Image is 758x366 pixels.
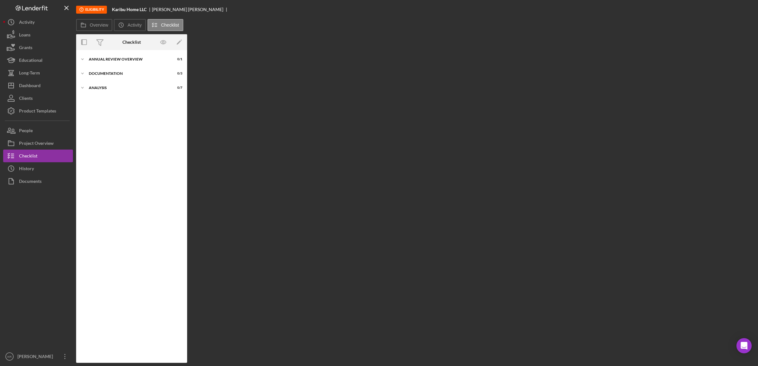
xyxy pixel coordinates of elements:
[112,7,147,12] b: Karibu Home LLC
[19,105,56,119] div: Product Templates
[171,72,182,75] div: 0 / 3
[89,57,167,61] div: Annual Review Overview
[19,92,33,106] div: Clients
[19,162,34,177] div: History
[147,19,183,31] button: Checklist
[89,86,167,90] div: Analysis
[3,137,73,150] button: Project Overview
[19,175,42,189] div: Documents
[3,54,73,67] button: Educational
[19,54,42,68] div: Educational
[19,16,35,30] div: Activity
[736,338,752,353] div: Open Intercom Messenger
[19,29,30,43] div: Loans
[19,150,37,164] div: Checklist
[3,41,73,54] button: Grants
[152,7,229,12] div: [PERSON_NAME] [PERSON_NAME]
[3,92,73,105] button: Clients
[3,105,73,117] button: Product Templates
[3,350,73,363] button: KR[PERSON_NAME]
[161,22,179,28] label: Checklist
[3,162,73,175] button: History
[89,72,167,75] div: Documentation
[19,79,41,93] div: Dashboard
[3,79,73,92] button: Dashboard
[3,16,73,29] button: Activity
[3,124,73,137] button: People
[90,22,108,28] label: Overview
[19,67,40,81] div: Long-Term
[76,19,112,31] button: Overview
[19,124,33,138] div: People
[76,6,107,14] div: This stage is no longer available as part of the standard workflow for Small Business Annual Revi...
[3,150,73,162] button: Checklist
[3,67,73,79] button: Long-Term
[127,22,141,28] label: Activity
[3,175,73,188] button: Documents
[114,19,146,31] button: Activity
[19,41,32,55] div: Grants
[7,355,11,358] text: KR
[16,350,57,364] div: [PERSON_NAME]
[3,29,73,41] button: Loans
[171,57,182,61] div: 0 / 1
[171,86,182,90] div: 0 / 7
[122,40,141,45] div: Checklist
[76,6,107,14] div: Eligibility
[19,137,54,151] div: Project Overview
